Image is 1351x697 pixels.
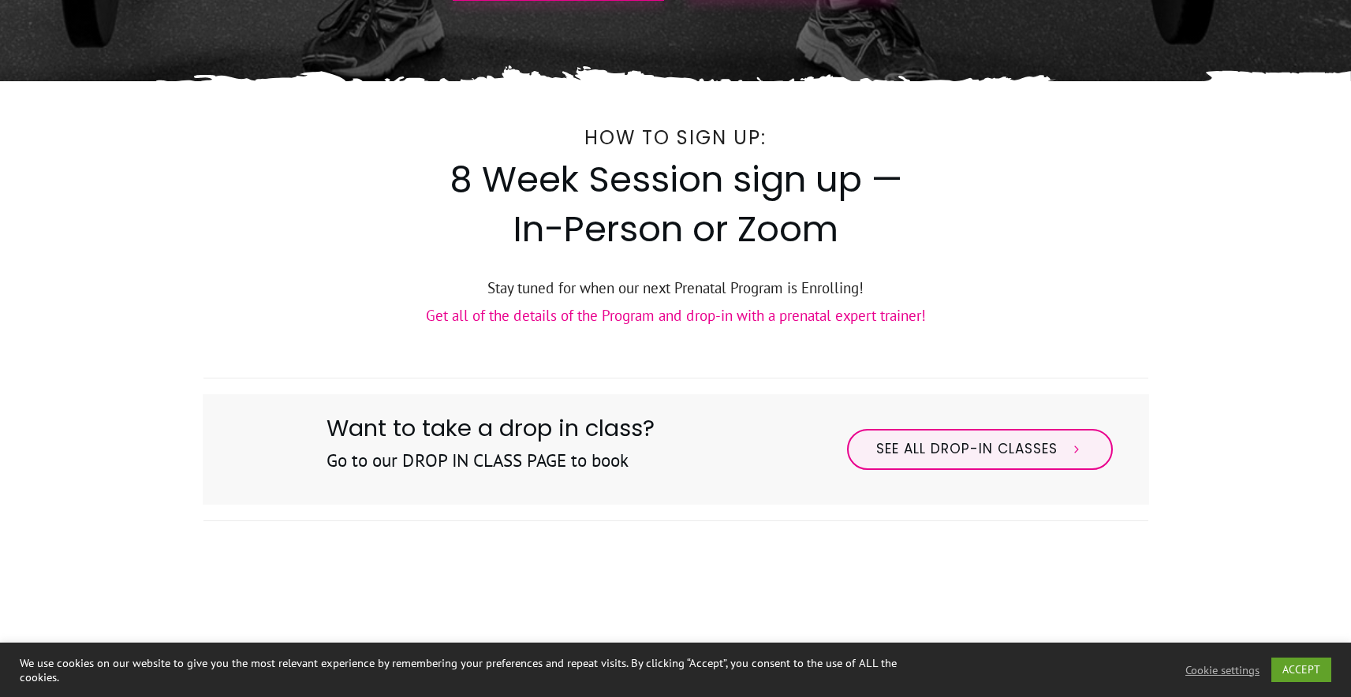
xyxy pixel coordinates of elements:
[20,656,938,684] div: We use cookies on our website to give you the most relevant experience by remembering your prefer...
[847,429,1113,470] a: See All Drop-in Classes
[203,275,1148,301] p: Stay tuned for when our next Prenatal Program is Enrolling!
[1271,658,1331,682] a: ACCEPT
[450,155,902,254] span: 8 Week Session sign up — In-Person or Zoom
[426,306,926,325] a: Get all of the details of the Program and drop-in with a prenatal expert trainer!
[1185,663,1260,677] a: Cookie settings
[327,412,655,444] span: Want to take a drop in class?
[584,125,767,151] span: How to Sign Up:
[327,448,655,492] h3: Go to our DROP IN CLASS PAGE to book
[876,441,1058,458] span: See All Drop-in Classes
